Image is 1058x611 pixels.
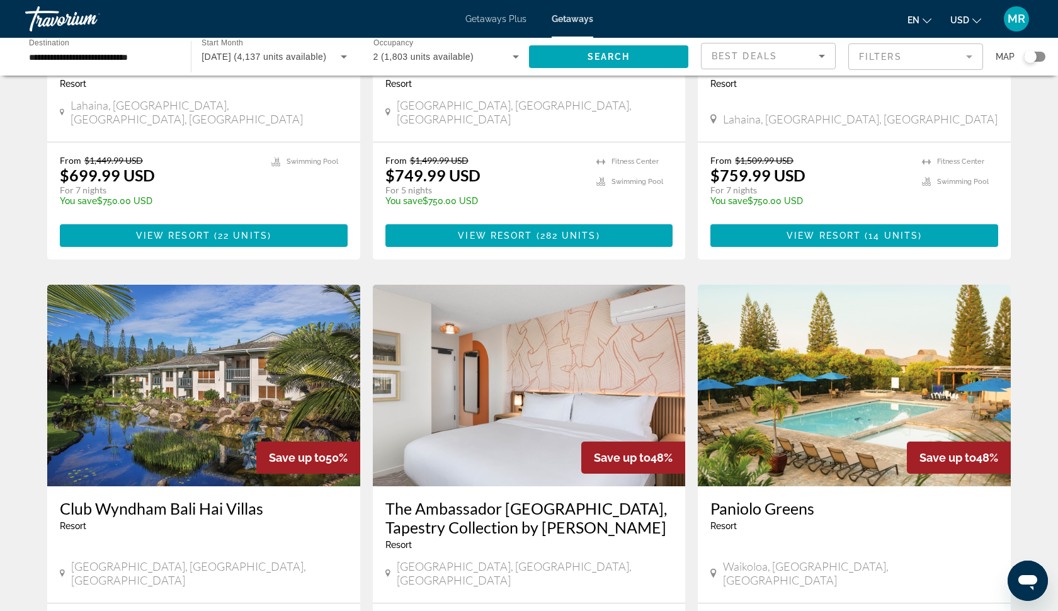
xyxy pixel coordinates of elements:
span: [GEOGRAPHIC_DATA], [GEOGRAPHIC_DATA], [GEOGRAPHIC_DATA] [71,559,348,587]
span: Save up to [594,451,651,464]
span: Save up to [269,451,326,464]
span: View Resort [787,231,861,241]
button: Filter [848,43,983,71]
mat-select: Sort by [712,49,825,64]
span: Swimming Pool [611,178,663,186]
a: Paniolo Greens [710,499,998,518]
img: 3977O01X.jpg [698,285,1011,486]
span: Resort [60,521,86,531]
button: Search [529,45,688,68]
span: You save [60,196,97,206]
p: For 7 nights [60,185,259,196]
a: Getaways Plus [465,14,526,24]
span: Fitness Center [611,157,659,166]
span: Lahaina, [GEOGRAPHIC_DATA], [GEOGRAPHIC_DATA] [723,112,998,126]
span: MR [1008,13,1025,25]
span: [GEOGRAPHIC_DATA], [GEOGRAPHIC_DATA], [GEOGRAPHIC_DATA] [397,559,673,587]
span: Waikoloa, [GEOGRAPHIC_DATA], [GEOGRAPHIC_DATA] [723,559,998,587]
span: [DATE] (4,137 units available) [202,52,326,62]
span: Occupancy [373,39,413,47]
span: Destination [29,38,69,47]
span: en [907,15,919,25]
iframe: Button to launch messaging window [1008,561,1048,601]
span: ( ) [210,231,271,241]
span: View Resort [458,231,532,241]
span: Swimming Pool [287,157,338,166]
button: Change language [907,11,931,29]
span: You save [710,196,748,206]
span: Best Deals [712,51,777,61]
p: $759.99 USD [710,166,805,185]
span: From [385,155,407,166]
a: Travorium [25,3,151,35]
span: Save up to [919,451,976,464]
p: $750.00 USD [60,196,259,206]
div: 48% [581,442,685,474]
div: 50% [256,442,360,474]
span: Resort [385,79,412,89]
span: Lahaina, [GEOGRAPHIC_DATA], [GEOGRAPHIC_DATA], [GEOGRAPHIC_DATA] [71,98,348,126]
span: 22 units [218,231,268,241]
span: Map [996,48,1015,66]
span: Search [588,52,630,62]
span: $1,509.99 USD [735,155,793,166]
p: $750.00 USD [710,196,909,206]
div: 48% [907,442,1011,474]
span: Resort [710,521,737,531]
span: Resort [710,79,737,89]
p: $699.99 USD [60,166,155,185]
button: View Resort(282 units) [385,224,673,247]
button: View Resort(22 units) [60,224,348,247]
span: Resort [60,79,86,89]
img: 3031E01X.jpg [47,285,360,486]
button: User Menu [1000,6,1033,32]
span: You save [385,196,423,206]
span: Swimming Pool [937,178,989,186]
span: $1,499.99 USD [410,155,469,166]
p: For 7 nights [710,185,909,196]
span: [GEOGRAPHIC_DATA], [GEOGRAPHIC_DATA], [GEOGRAPHIC_DATA] [397,98,673,126]
span: $1,449.99 USD [84,155,143,166]
span: 14 units [868,231,918,241]
a: Getaways [552,14,593,24]
a: The Ambassador [GEOGRAPHIC_DATA], Tapestry Collection by [PERSON_NAME] [385,499,673,537]
span: ( ) [532,231,600,241]
span: From [710,155,732,166]
img: RN97I01X.jpg [373,285,686,486]
span: 2 (1,803 units available) [373,52,474,62]
span: Fitness Center [937,157,984,166]
button: View Resort(14 units) [710,224,998,247]
span: ( ) [861,231,922,241]
span: USD [950,15,969,25]
span: 282 units [540,231,596,241]
p: $750.00 USD [385,196,584,206]
span: From [60,155,81,166]
p: $749.99 USD [385,166,481,185]
button: Change currency [950,11,981,29]
span: Start Month [202,39,243,47]
span: Resort [385,540,412,550]
a: Club Wyndham Bali Hai Villas [60,499,348,518]
p: For 5 nights [385,185,584,196]
span: View Resort [136,231,210,241]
